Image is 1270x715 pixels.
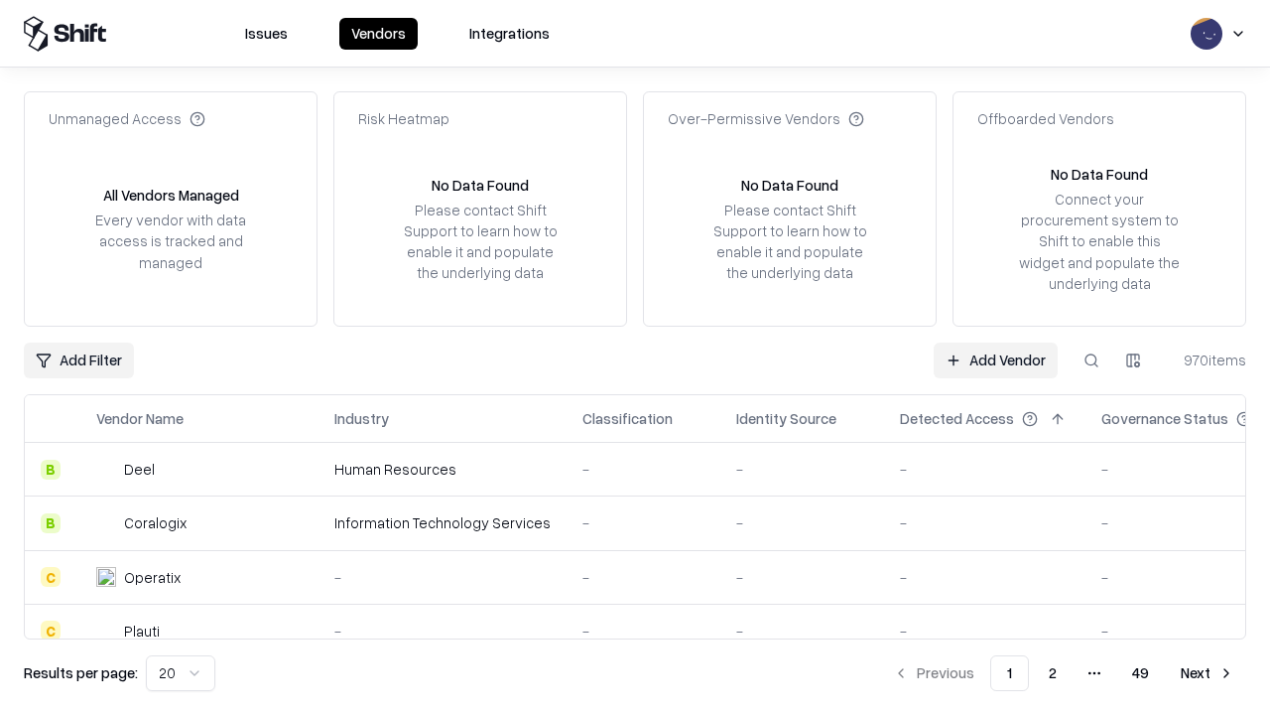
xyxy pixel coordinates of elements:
div: Industry [334,408,389,429]
div: - [582,621,704,642]
div: - [582,567,704,588]
button: Vendors [339,18,418,50]
img: Operatix [96,567,116,587]
div: - [334,621,551,642]
div: Detected Access [900,408,1014,429]
div: B [41,460,61,480]
div: - [736,567,868,588]
button: 2 [1033,655,1073,691]
div: Every vendor with data access is tracked and managed [88,210,253,272]
div: Over-Permissive Vendors [668,108,864,129]
div: Identity Source [736,408,836,429]
div: Operatix [124,567,181,588]
div: - [900,567,1070,588]
div: Connect your procurement system to Shift to enable this widget and populate the underlying data [1017,189,1182,294]
div: C [41,567,61,587]
div: - [736,621,868,642]
div: Vendor Name [96,408,184,429]
div: - [736,512,868,533]
div: - [900,459,1070,480]
div: No Data Found [1051,164,1148,185]
button: Issues [233,18,300,50]
button: Add Filter [24,343,134,378]
div: No Data Found [432,175,529,196]
div: Deel [124,459,155,480]
nav: pagination [881,655,1246,691]
div: Please contact Shift Support to learn how to enable it and populate the underlying data [707,200,872,284]
div: Coralogix [124,512,187,533]
div: - [736,459,868,480]
div: Risk Heatmap [358,108,449,129]
div: Please contact Shift Support to learn how to enable it and populate the underlying data [398,200,563,284]
div: Unmanaged Access [49,108,205,129]
div: Plauti [124,621,160,642]
button: 1 [990,655,1029,691]
a: Add Vendor [934,343,1058,378]
div: Offboarded Vendors [977,108,1114,129]
img: Coralogix [96,513,116,533]
img: Plauti [96,621,116,641]
div: Human Resources [334,459,551,480]
button: 49 [1116,655,1165,691]
div: Information Technology Services [334,512,551,533]
button: Integrations [457,18,562,50]
p: Results per page: [24,662,138,683]
img: Deel [96,460,116,480]
div: B [41,513,61,533]
div: - [900,512,1070,533]
div: - [582,459,704,480]
div: 970 items [1167,350,1246,370]
div: All Vendors Managed [103,185,239,206]
div: - [334,567,551,588]
div: - [582,512,704,533]
div: Classification [582,408,673,429]
div: - [900,621,1070,642]
div: C [41,621,61,641]
button: Next [1169,655,1246,691]
div: Governance Status [1101,408,1228,429]
div: No Data Found [741,175,838,196]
